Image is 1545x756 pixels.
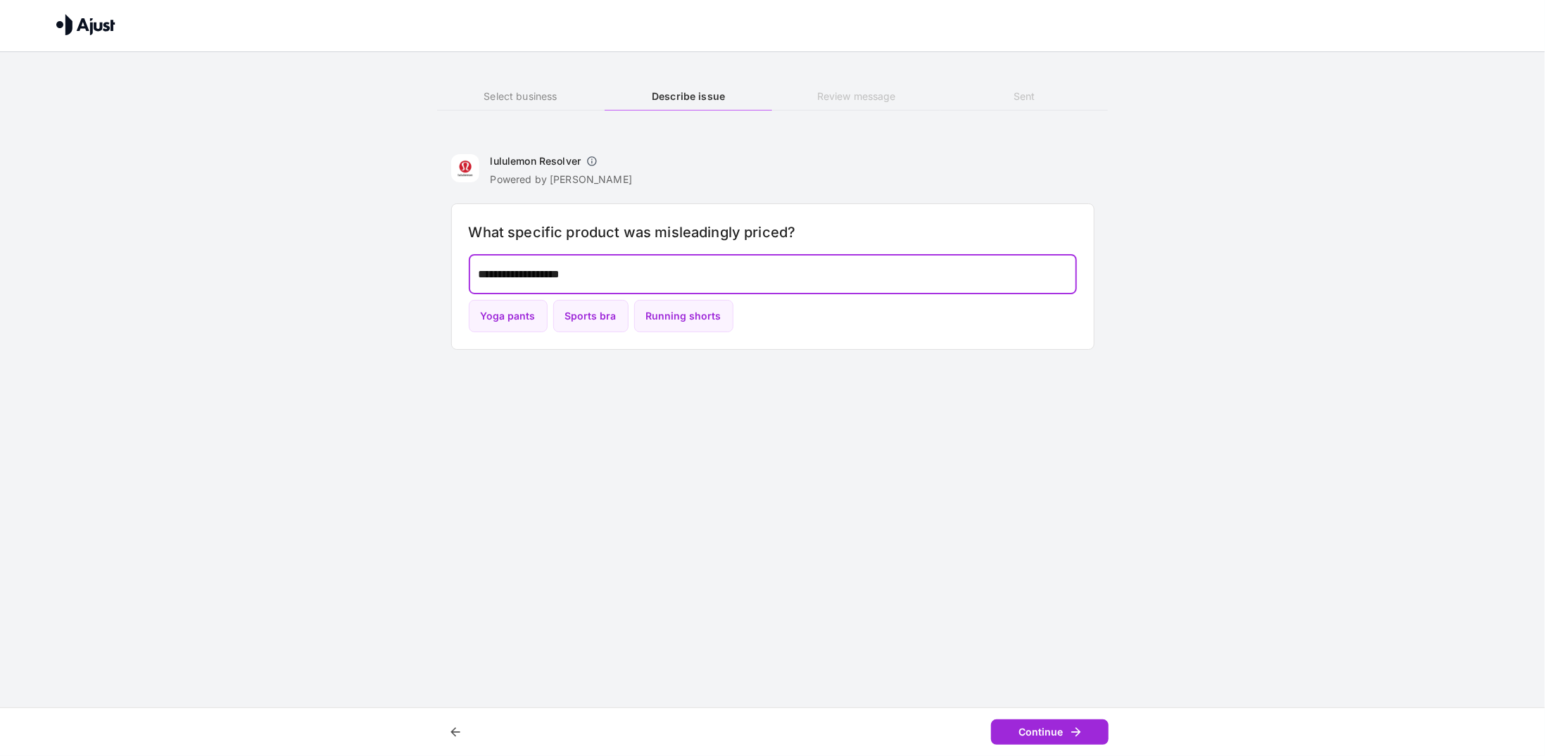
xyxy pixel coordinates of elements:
[773,89,940,104] h6: Review message
[991,719,1109,745] button: Continue
[469,300,548,333] button: Yoga pants
[491,154,581,168] h6: lululemon Resolver
[437,89,605,104] h6: Select business
[491,172,633,187] p: Powered by [PERSON_NAME]
[469,221,1077,244] h6: What specific product was misleadingly priced?
[634,300,733,333] button: Running shorts
[451,154,479,182] img: lululemon
[940,89,1108,104] h6: Sent
[605,89,772,104] h6: Describe issue
[56,14,115,35] img: Ajust
[553,300,629,333] button: Sports bra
